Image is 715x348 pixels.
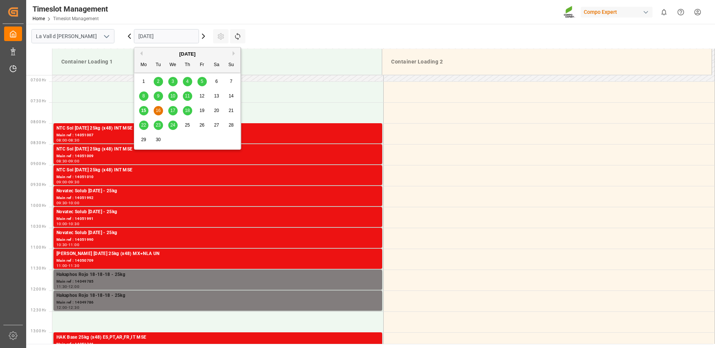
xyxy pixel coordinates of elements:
button: show 0 new notifications [656,4,672,21]
span: 10 [170,93,175,99]
div: Choose Saturday, September 6th, 2025 [212,77,221,86]
div: Choose Friday, September 26th, 2025 [197,121,207,130]
span: 24 [170,122,175,128]
span: 18 [185,108,190,113]
div: Choose Tuesday, September 23rd, 2025 [154,121,163,130]
span: 08:00 Hr [31,120,46,124]
div: 10:00 [56,222,67,226]
div: 11:00 [56,264,67,267]
div: Hakaphos Rojo 18-18-18 - 25kg [56,271,379,279]
div: NTC Sol [DATE] 25kg (x48) INT MSE [56,146,379,153]
img: Screenshot%202023-09-29%20at%2010.02.21.png_1712312052.png [564,6,576,19]
div: Choose Sunday, September 28th, 2025 [227,121,236,130]
span: 08:30 Hr [31,141,46,145]
span: 12 [199,93,204,99]
div: NTC Sol [DATE] 25kg (x48) INT MSE [56,167,379,174]
div: Main ref : 14051007 [56,132,379,139]
div: Choose Monday, September 15th, 2025 [139,106,148,115]
span: 4 [186,79,189,84]
div: Choose Tuesday, September 30th, 2025 [154,135,163,145]
div: Choose Friday, September 12th, 2025 [197,91,207,101]
div: 09:30 [68,180,79,184]
span: 11:00 Hr [31,245,46,249]
div: Hakaphos Rojo 18-18-18 - 25kg [56,292,379,299]
div: 10:30 [68,222,79,226]
div: Choose Thursday, September 25th, 2025 [183,121,192,130]
div: Novatec Solub [DATE] - 25kg [56,187,379,195]
span: 28 [228,122,233,128]
div: Main ref : 14049785 [56,279,379,285]
div: Sa [212,60,221,70]
div: Choose Monday, September 1st, 2025 [139,77,148,86]
span: 15 [141,108,146,113]
button: Next Month [233,51,237,56]
div: HAK Base 25kg (x48) ES,PT,AR,FR,IT MSE [56,334,379,341]
div: Main ref : 14051010 [56,174,379,180]
span: 19 [199,108,204,113]
span: 26 [199,122,204,128]
div: 08:30 [68,139,79,142]
div: Main ref : 14050709 [56,258,379,264]
span: 10:30 Hr [31,224,46,229]
div: 10:00 [68,201,79,205]
div: - [67,139,68,142]
span: 21 [228,108,233,113]
div: Choose Tuesday, September 9th, 2025 [154,91,163,101]
span: 9 [157,93,160,99]
span: 7 [230,79,233,84]
span: 13 [214,93,219,99]
div: month 2025-09 [136,74,239,147]
span: 12:30 Hr [31,308,46,312]
div: Choose Saturday, September 20th, 2025 [212,106,221,115]
div: - [67,285,68,288]
div: Choose Friday, September 19th, 2025 [197,106,207,115]
span: 6 [215,79,218,84]
div: 08:00 [56,139,67,142]
div: Choose Saturday, September 27th, 2025 [212,121,221,130]
div: 09:30 [56,201,67,205]
span: 23 [156,122,160,128]
div: Timeslot Management [33,3,108,15]
span: 5 [201,79,203,84]
div: Choose Wednesday, September 17th, 2025 [168,106,178,115]
button: open menu [101,31,112,42]
span: 09:00 Hr [31,162,46,166]
span: 27 [214,122,219,128]
span: 16 [156,108,160,113]
button: Compo Expert [581,5,656,19]
input: DD.MM.YYYY [134,29,199,43]
span: 07:30 Hr [31,99,46,103]
div: Compo Expert [581,7,653,18]
div: Choose Wednesday, September 24th, 2025 [168,121,178,130]
div: Mo [139,60,148,70]
div: [PERSON_NAME] [DATE] 25kg (x48) MX+NLA UN [56,250,379,258]
div: 11:00 [68,243,79,246]
div: - [67,243,68,246]
span: 30 [156,137,160,142]
div: Novatec Solub [DATE] - 25kg [56,208,379,216]
div: Choose Thursday, September 4th, 2025 [183,77,192,86]
span: 2 [157,79,160,84]
div: - [67,264,68,267]
div: - [67,201,68,205]
span: 17 [170,108,175,113]
button: Previous Month [138,51,142,56]
div: Main ref : 14051009 [56,153,379,159]
span: 8 [142,93,145,99]
span: 11:30 Hr [31,266,46,270]
span: 20 [214,108,219,113]
div: Tu [154,60,163,70]
button: Help Center [672,4,689,21]
div: NTC Sol [DATE] 25kg (x48) INT MSE [56,125,379,132]
div: Container Loading 1 [58,55,376,69]
span: 11 [185,93,190,99]
span: 13:00 Hr [31,329,46,333]
span: 3 [172,79,174,84]
div: - [67,180,68,184]
div: Choose Thursday, September 11th, 2025 [183,91,192,101]
div: 11:30 [68,264,79,267]
div: 09:00 [68,159,79,163]
div: Choose Sunday, September 21st, 2025 [227,106,236,115]
div: Main ref : 14049786 [56,299,379,306]
div: 12:00 [68,285,79,288]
